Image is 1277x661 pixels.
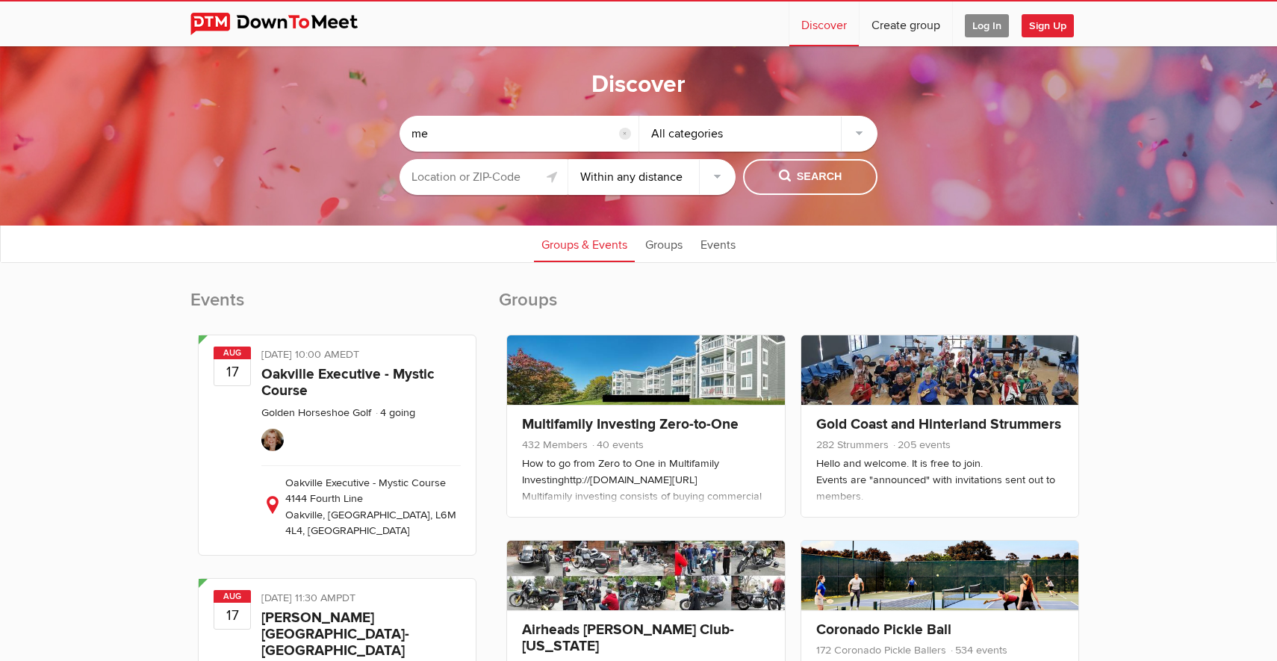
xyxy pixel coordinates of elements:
[892,438,951,451] span: 205 events
[285,477,456,538] span: Oakville Executive - Mystic Course 4144 Fourth Line Oakville, [GEOGRAPHIC_DATA], L6M 4L4, [GEOGRA...
[965,14,1009,37] span: Log In
[816,415,1061,433] a: Gold Coast and Hinterland Strummers
[816,621,951,639] a: Coronado Pickle Ball
[743,159,877,195] button: Search
[214,590,251,603] span: Aug
[214,347,251,359] span: Aug
[374,406,415,419] li: 4 going
[214,602,250,629] b: 17
[949,644,1007,657] span: 534 events
[816,438,889,451] span: 282 Strummers
[190,288,484,327] h2: Events
[340,348,359,361] span: America/Toronto
[953,1,1021,46] a: Log In
[638,225,690,262] a: Groups
[400,116,638,152] input: Search...
[779,169,842,185] span: Search
[860,1,952,46] a: Create group
[261,609,409,660] a: [PERSON_NAME][GEOGRAPHIC_DATA]-[GEOGRAPHIC_DATA]
[261,406,371,419] a: Golden Horseshoe Golf
[522,438,588,451] span: 432 Members
[261,590,461,609] div: [DATE] 11:30 AM
[190,13,381,35] img: DownToMeet
[400,159,568,195] input: Location or ZIP-Code
[639,116,878,152] div: All categories
[522,415,739,433] a: Multifamily Investing Zero-to-One
[591,69,686,101] h1: Discover
[336,592,355,604] span: America/Vancouver
[1022,14,1074,37] span: Sign Up
[591,438,644,451] span: 40 events
[789,1,859,46] a: Discover
[261,429,284,451] img: Caroline Nesbitt
[261,347,461,366] div: [DATE] 10:00 AM
[1022,1,1086,46] a: Sign Up
[534,225,635,262] a: Groups & Events
[214,359,250,385] b: 17
[261,365,435,400] a: Oakville Executive - Mystic Course
[522,621,734,655] a: Airheads [PERSON_NAME] Club-[US_STATE]
[693,225,743,262] a: Events
[816,644,946,657] span: 172 Coronado Pickle Ballers
[499,288,1087,327] h2: Groups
